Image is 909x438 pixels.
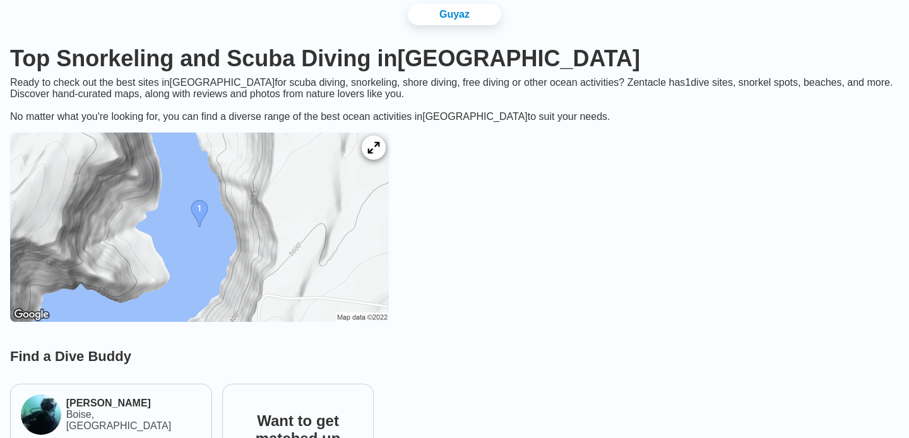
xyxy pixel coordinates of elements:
img: Bonneville County dive site map [10,133,389,322]
a: Guyaz [408,4,501,25]
h1: Top Snorkeling and Scuba Diving in [GEOGRAPHIC_DATA] [10,45,899,72]
img: Derek Peltier [21,394,61,435]
div: Boise, [GEOGRAPHIC_DATA] [66,409,201,432]
a: [PERSON_NAME] [66,398,201,409]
